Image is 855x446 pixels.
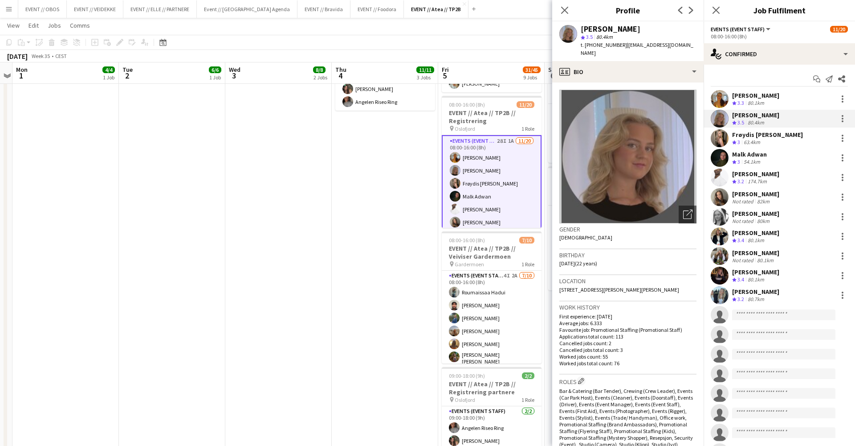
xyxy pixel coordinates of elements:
[442,66,449,74] span: Fri
[711,33,848,40] div: 08:00-16:00 (8h)
[755,218,771,224] div: 80km
[732,268,779,276] div: [PERSON_NAME]
[66,20,94,31] a: Comms
[523,66,541,73] span: 31/45
[559,313,696,320] p: First experience: [DATE]
[103,74,114,81] div: 1 Job
[732,229,779,237] div: [PERSON_NAME]
[70,21,90,29] span: Comms
[335,67,435,111] app-card-role: Events (Event Staff)2/209:00-18:00 (9h)[PERSON_NAME]Angelen Riseo Ring
[737,119,744,126] span: 3.5
[559,260,597,267] span: [DATE] (22 years)
[44,20,65,31] a: Jobs
[746,296,766,303] div: 80.7km
[559,234,612,241] span: [DEMOGRAPHIC_DATA]
[559,320,696,326] p: Average jobs: 6.333
[552,4,704,16] h3: Profile
[449,101,485,108] span: 08:00-16:00 (8h)
[732,198,755,205] div: Not rated
[581,25,640,33] div: [PERSON_NAME]
[737,276,744,283] span: 3.4
[711,26,772,33] button: Events (Event Staff)
[297,0,350,18] button: EVENT // Bravida
[7,21,20,29] span: View
[732,150,767,158] div: Malk Adwan
[732,131,803,139] div: Frøydis [PERSON_NAME]
[746,276,766,284] div: 80.1km
[547,70,558,81] span: 6
[521,261,534,268] span: 1 Role
[209,74,221,81] div: 1 Job
[755,198,771,205] div: 82km
[737,237,744,244] span: 3.4
[548,65,648,163] app-job-card: 15:00-02:00 (11h) (Sun)3/3EVENT // Atea // TP2B // Backstage Oslofjord1 RoleEvents (Rigger)3/315:...
[548,206,648,290] app-card-role: Events (Rigger)4A4/518:00-01:00 (7h)Frøydis [PERSON_NAME][PERSON_NAME] [PERSON_NAME][PERSON_NAME]...
[732,249,779,257] div: [PERSON_NAME]
[350,0,404,18] button: EVENT // Foodora
[559,286,679,293] span: [STREET_ADDRESS][PERSON_NAME][PERSON_NAME]
[732,210,779,218] div: [PERSON_NAME]
[455,396,475,403] span: Oslofjord
[755,257,775,264] div: 80.1km
[25,20,42,31] a: Edit
[737,178,744,185] span: 3.2
[7,52,28,61] div: [DATE]
[102,66,115,73] span: 4/4
[581,41,693,56] span: | [EMAIL_ADDRESS][DOMAIN_NAME]
[417,74,434,81] div: 3 Jobs
[523,74,540,81] div: 9 Jobs
[559,225,696,233] h3: Gender
[746,237,766,244] div: 80.1km
[559,326,696,333] p: Favourite job: Promotional Staffing (Promotional Staff)
[559,251,696,259] h3: Birthday
[737,296,744,302] span: 3.2
[732,288,779,296] div: [PERSON_NAME]
[559,333,696,340] p: Applications total count: 113
[830,26,848,33] span: 11/20
[548,78,648,94] h3: EVENT // Atea // TP2B // Backstage
[559,90,696,223] img: Crew avatar or photo
[737,158,740,165] span: 3
[442,231,541,363] app-job-card: 08:00-16:00 (8h)7/10EVENT // Atea // TP2B // Veiviser Gardermoen Gardermoen1 RoleEvents (Event St...
[228,70,240,81] span: 3
[28,21,39,29] span: Edit
[15,70,28,81] span: 1
[559,303,696,311] h3: Work history
[442,135,541,413] app-card-role: Events (Event Staff)28I1A11/2008:00-16:00 (8h)[PERSON_NAME][PERSON_NAME]Frøydis [PERSON_NAME]Malk...
[517,101,534,108] span: 11/20
[519,237,534,244] span: 7/10
[581,41,627,48] span: t. [PHONE_NUMBER]
[29,53,52,59] span: Week 35
[559,376,696,386] h3: Roles
[442,96,541,228] div: 08:00-16:00 (8h)11/20EVENT // Atea // TP2B // Registrering Oslofjord1 RoleEvents (Event Staff)28I...
[746,99,766,107] div: 80.1km
[732,170,779,178] div: [PERSON_NAME]
[449,372,485,379] span: 09:00-18:00 (9h)
[442,380,541,396] h3: EVENT // Atea // TP2B // Registrering partnere
[123,0,197,18] button: EVENT // ELLE // PARTNERE
[416,66,434,73] span: 11/11
[737,139,740,145] span: 3
[313,66,326,73] span: 8/8
[521,396,534,403] span: 1 Role
[548,66,558,74] span: Sat
[548,166,648,290] app-job-card: 18:00-01:00 (7h) (Sun)4/5EVENT // Atea // TP2B // Nedrigg Oslofjord1 RoleEvents (Rigger)4A4/518:0...
[711,26,765,33] span: Events (Event Staff)
[522,372,534,379] span: 2/2
[55,53,67,59] div: CEST
[742,158,762,166] div: 54.1km
[746,119,766,127] div: 80.4km
[594,33,615,40] span: 80.4km
[548,104,648,163] app-card-role: Events (Rigger)3/315:00-02:00 (11h)[PERSON_NAME] [PERSON_NAME][PERSON_NAME][PERSON_NAME]
[313,74,327,81] div: 2 Jobs
[121,70,133,81] span: 2
[737,99,744,106] span: 3.3
[440,70,449,81] span: 5
[704,43,855,65] div: Confirmed
[16,66,28,74] span: Mon
[442,109,541,125] h3: EVENT // Atea // TP2B // Registrering
[442,244,541,260] h3: EVENT // Atea // TP2B // Veiviser Gardermoen
[197,0,297,18] button: Event // [GEOGRAPHIC_DATA] Agenda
